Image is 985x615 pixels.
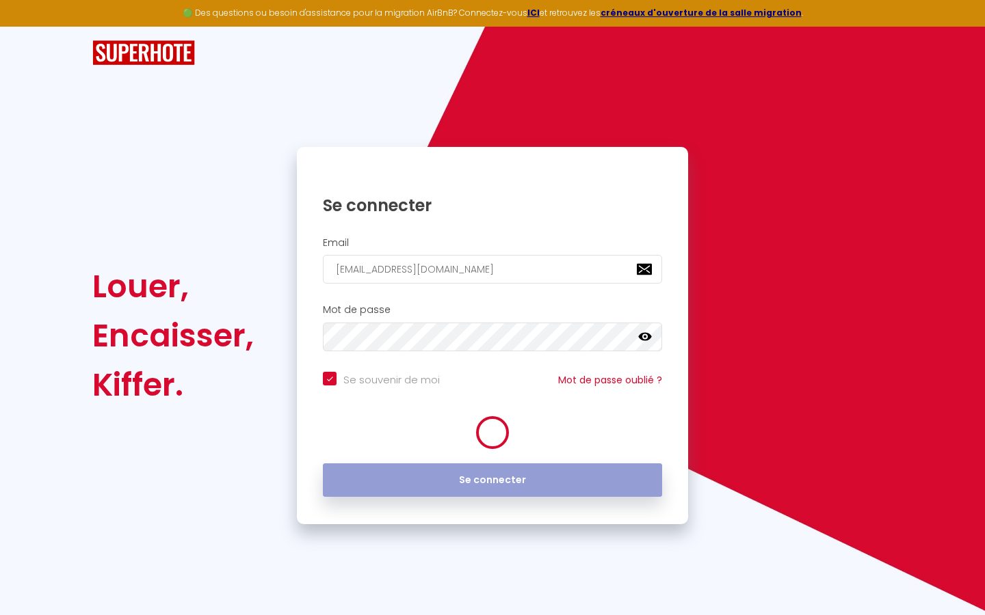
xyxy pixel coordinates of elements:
a: ICI [527,7,540,18]
h2: Email [323,237,662,249]
input: Ton Email [323,255,662,284]
a: Mot de passe oublié ? [558,373,662,387]
button: Ouvrir le widget de chat LiveChat [11,5,52,46]
button: Se connecter [323,463,662,497]
h1: Se connecter [323,195,662,216]
a: créneaux d'ouverture de la salle migration [601,7,802,18]
div: Encaisser, [92,311,254,360]
div: Louer, [92,262,254,311]
div: Kiffer. [92,360,254,409]
h2: Mot de passe [323,304,662,316]
img: SuperHote logo [92,40,195,66]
